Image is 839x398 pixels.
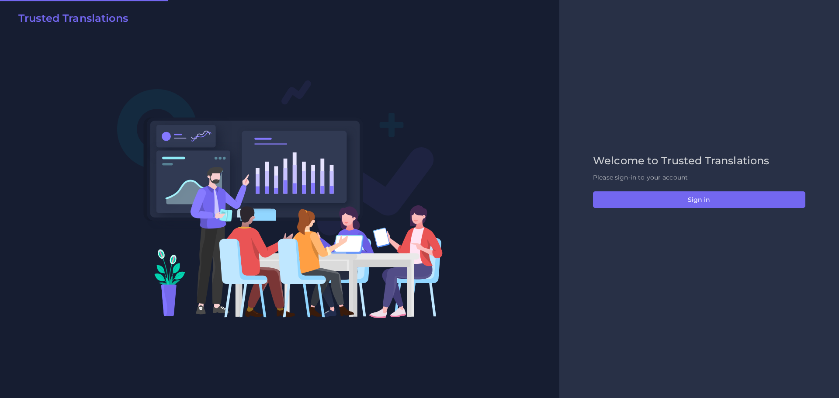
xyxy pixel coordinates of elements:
img: Login V2 [117,80,443,318]
a: Trusted Translations [12,12,128,28]
button: Sign in [593,191,805,208]
h2: Trusted Translations [18,12,128,25]
p: Please sign-in to your account [593,173,805,182]
h2: Welcome to Trusted Translations [593,155,805,167]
